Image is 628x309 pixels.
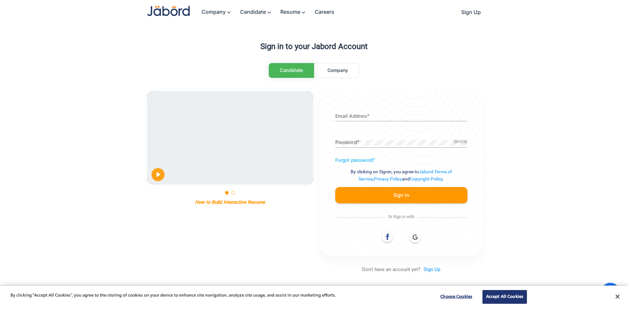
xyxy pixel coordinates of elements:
[374,176,402,181] a: Privacy Policy
[335,187,467,203] button: Sign In
[223,199,265,205] p: Interactive Resume
[385,214,418,219] span: Or Sign in with
[335,168,467,183] p: By clicking on Signin, you agree to , and .
[320,266,483,272] p: Don't have an account yet?
[335,157,375,163] a: Forgot password?
[317,63,358,77] a: Company
[151,168,165,181] button: Play
[358,169,452,181] a: Jabord Terms of Service
[455,6,481,19] a: Sign Up
[195,5,234,19] a: Company
[482,290,527,304] button: Accept All Cookies
[436,290,477,303] button: Choose Cookies
[269,63,314,78] a: Candidate
[410,176,443,181] a: Copyright Policy
[10,292,336,299] p: By clicking “Accept All Cookies”, you agree to the storing of cookies on your device to enhance s...
[454,139,467,145] span: SHOW
[195,199,222,205] p: How to Build
[393,193,409,198] span: Sign In
[610,289,625,304] button: Close
[266,9,274,16] mat-icon: keyboard_arrow_down
[280,67,303,73] span: Candidate
[601,283,620,302] div: Open chat
[147,42,481,51] h3: Sign in to your Jabord Account
[226,9,234,16] mat-icon: keyboard_arrow_down
[274,5,308,19] a: Resume
[308,5,334,19] a: Careers
[420,266,440,272] a: Sign Up
[327,67,348,73] span: Company
[300,9,308,16] mat-icon: keyboard_arrow_down
[147,6,190,16] img: Jabord
[234,5,274,19] a: Candidate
